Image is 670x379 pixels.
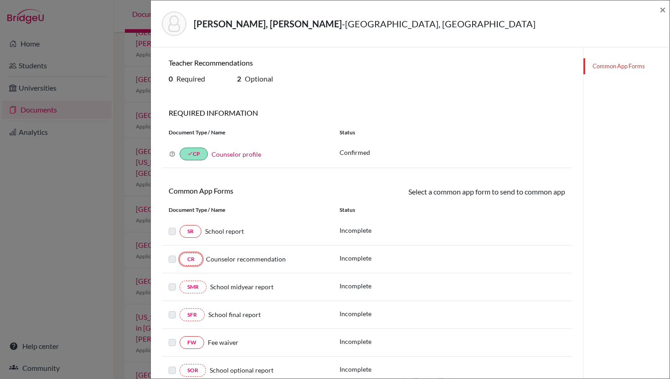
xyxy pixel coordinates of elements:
[180,225,201,238] a: SR
[180,364,206,377] a: SOR
[245,74,273,83] span: Optional
[340,364,371,374] p: Incomplete
[340,225,371,235] p: Incomplete
[194,18,342,29] strong: [PERSON_NAME], [PERSON_NAME]
[180,253,202,266] a: CR
[367,186,572,199] div: Select a common app form to send to common app
[169,186,360,195] h6: Common App Forms
[210,366,273,374] span: School optional report
[208,338,238,346] span: Fee waiver
[660,4,666,15] button: Close
[180,308,205,321] a: SFR
[333,128,572,137] div: Status
[211,150,261,158] a: Counselor profile
[583,58,670,74] a: Common App Forms
[340,148,565,157] p: Confirmed
[210,283,273,291] span: School midyear report
[187,151,193,156] i: done
[205,227,244,235] span: School report
[169,58,360,67] h6: Teacher Recommendations
[162,206,333,214] div: Document Type / Name
[176,74,205,83] span: Required
[660,3,666,16] span: ×
[208,311,261,318] span: School final report
[237,74,241,83] b: 2
[180,148,208,160] a: doneCP
[340,281,371,291] p: Incomplete
[180,336,204,349] a: FW
[340,253,371,263] p: Incomplete
[169,74,173,83] b: 0
[206,255,286,263] span: Counselor recommendation
[162,108,572,117] h6: REQUIRED INFORMATION
[342,18,536,29] span: - [GEOGRAPHIC_DATA], [GEOGRAPHIC_DATA]
[333,206,572,214] div: Status
[340,309,371,318] p: Incomplete
[162,128,333,137] div: Document Type / Name
[340,337,371,346] p: Incomplete
[180,281,206,293] a: SMR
